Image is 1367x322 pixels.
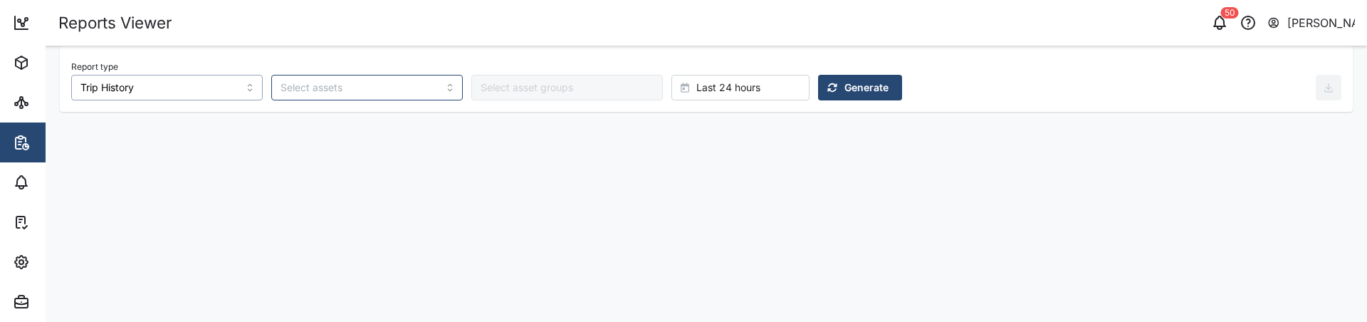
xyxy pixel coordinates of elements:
input: Choose a Report Type [71,75,263,100]
div: Assets [37,55,81,71]
div: Tasks [37,214,76,230]
span: Last 24 hours [696,76,760,100]
input: Select assets [281,82,436,93]
div: Reports Viewer [58,11,172,36]
span: Generate [844,76,889,100]
div: Alarms [37,175,81,190]
div: Settings [37,254,88,270]
div: 50 [1221,7,1239,19]
div: [PERSON_NAME] [1287,14,1356,32]
button: Generate [818,75,902,100]
button: [PERSON_NAME] [1267,13,1356,33]
div: Dashboard [37,15,101,31]
label: Report type [71,62,118,72]
div: Admin [37,294,79,310]
div: Reports [37,135,85,150]
div: Sites [37,95,71,110]
button: Last 24 hours [671,75,810,100]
